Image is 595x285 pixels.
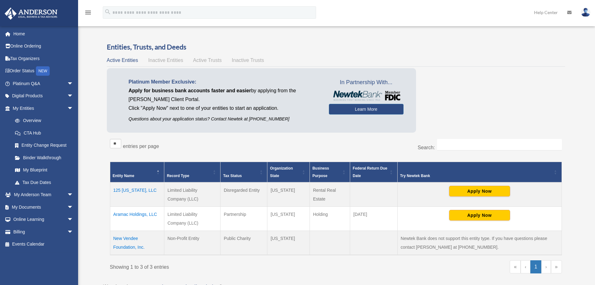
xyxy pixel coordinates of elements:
p: Questions about your application status? Contact Newtek at [PHONE_NUMBER] [129,115,320,123]
td: [US_STATE] [267,207,310,231]
label: Search: [418,145,435,150]
a: First [510,260,521,273]
span: Organization State [270,166,293,178]
span: In Partnership With... [329,78,404,88]
h3: Entities, Trusts, and Deeds [107,42,565,52]
p: by applying from the [PERSON_NAME] Client Portal. [129,86,320,104]
div: NEW [36,66,50,76]
a: Tax Organizers [4,52,83,65]
a: Digital Productsarrow_drop_down [4,90,83,102]
span: arrow_drop_down [67,90,80,103]
td: 125 [US_STATE], LLC [110,182,164,207]
p: Platinum Member Exclusive: [129,78,320,86]
span: arrow_drop_down [67,201,80,214]
a: Next [541,260,551,273]
label: entries per page [123,144,159,149]
span: Active Entities [107,58,138,63]
th: Try Newtek Bank : Activate to sort [397,162,562,183]
span: Entity Name [113,174,134,178]
a: Online Learningarrow_drop_down [4,213,83,226]
td: Holding [310,207,350,231]
i: search [104,8,111,15]
th: Record Type: Activate to sort [164,162,221,183]
a: Last [551,260,562,273]
img: NewtekBankLogoSM.png [332,91,400,101]
a: My Entitiesarrow_drop_down [4,102,80,115]
span: Tax Status [223,174,242,178]
td: Limited Liability Company (LLC) [164,182,221,207]
span: arrow_drop_down [67,213,80,226]
td: Newtek Bank does not support this entity type. If you have questions please contact [PERSON_NAME]... [397,231,562,255]
td: New Vendee Foundation, Inc. [110,231,164,255]
a: 1 [530,260,541,273]
img: User Pic [581,8,590,17]
a: Home [4,28,83,40]
p: Click "Apply Now" next to one of your entities to start an application. [129,104,320,113]
th: Organization State: Activate to sort [267,162,310,183]
span: Federal Return Due Date [353,166,387,178]
th: Tax Status: Activate to sort [221,162,267,183]
span: Apply for business bank accounts faster and easier [129,88,251,93]
span: Inactive Trusts [232,58,264,63]
a: Tax Due Dates [9,176,80,189]
td: Non-Profit Entity [164,231,221,255]
th: Business Purpose: Activate to sort [310,162,350,183]
a: My Anderson Teamarrow_drop_down [4,189,83,201]
td: Disregarded Entity [221,182,267,207]
a: Billingarrow_drop_down [4,226,83,238]
a: My Documentsarrow_drop_down [4,201,83,213]
a: menu [84,11,92,16]
a: My Blueprint [9,164,80,176]
a: Binder Walkthrough [9,151,80,164]
span: Inactive Entities [148,58,183,63]
th: Entity Name: Activate to invert sorting [110,162,164,183]
td: Rental Real Estate [310,182,350,207]
img: Anderson Advisors Platinum Portal [3,8,59,20]
td: Partnership [221,207,267,231]
span: arrow_drop_down [67,226,80,238]
a: Online Ordering [4,40,83,53]
th: Federal Return Due Date: Activate to sort [350,162,397,183]
span: Business Purpose [312,166,329,178]
div: Try Newtek Bank [400,172,552,180]
a: Order StatusNEW [4,65,83,78]
button: Apply Now [449,210,510,221]
span: arrow_drop_down [67,189,80,201]
span: Active Trusts [193,58,222,63]
td: Public Charity [221,231,267,255]
td: [US_STATE] [267,231,310,255]
button: Apply Now [449,186,510,196]
a: Entity Change Request [9,139,80,152]
td: [US_STATE] [267,182,310,207]
span: arrow_drop_down [67,77,80,90]
a: Overview [9,115,77,127]
a: Learn More [329,104,404,115]
td: Aramac Holdings, LLC [110,207,164,231]
a: Previous [521,260,530,273]
span: Record Type [167,174,189,178]
i: menu [84,9,92,16]
td: [DATE] [350,207,397,231]
a: CTA Hub [9,127,80,139]
td: Limited Liability Company (LLC) [164,207,221,231]
a: Events Calendar [4,238,83,251]
div: Showing 1 to 3 of 3 entries [110,260,331,272]
span: arrow_drop_down [67,102,80,115]
a: Platinum Q&Aarrow_drop_down [4,77,83,90]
